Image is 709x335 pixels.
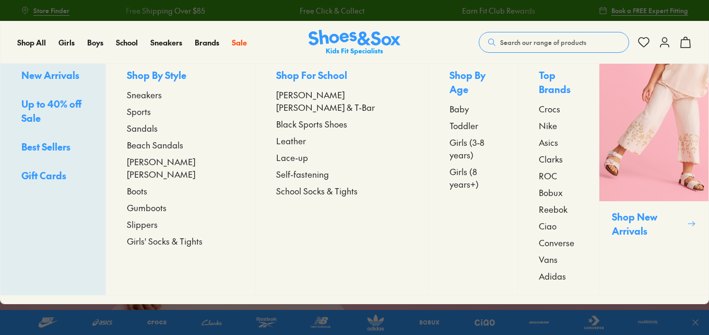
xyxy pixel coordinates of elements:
a: Nike [539,119,578,132]
span: Search our range of products [500,38,586,47]
a: Ciao [539,220,578,232]
span: Toddler [450,119,478,132]
a: Book a FREE Expert Fitting [599,1,688,20]
a: Self-fastening [276,168,407,180]
a: Asics [539,136,578,148]
span: Sneakers [127,88,162,101]
span: Adidas [539,270,566,282]
a: Black Sports Shoes [276,118,407,130]
a: Girls' Socks & Tights [127,235,234,247]
a: Bobux [539,186,578,199]
span: Clarks [539,153,563,165]
p: Shop By Style [127,68,234,84]
span: Girls' Socks & Tights [127,235,203,247]
a: Reebok [539,203,578,215]
span: Slippers [127,218,158,230]
button: Search our range of products [479,32,629,53]
span: Black Sports Shoes [276,118,347,130]
a: Clarks [539,153,578,165]
a: School [116,37,138,48]
a: New Arrivals [21,68,85,84]
span: Sports [127,105,151,118]
span: Lace-up [276,151,308,164]
a: Gumboots [127,201,234,214]
a: Baby [450,102,497,115]
a: Gift Cards [21,168,85,184]
a: [PERSON_NAME] [PERSON_NAME] & T-Bar [276,88,407,113]
span: Gift Cards [21,169,66,182]
a: Best Sellers [21,140,85,156]
a: Leather [276,134,407,147]
span: ROC [539,169,557,182]
span: Ciao [539,220,557,232]
p: Top Brands [539,68,578,98]
a: Sale [232,37,247,48]
a: Crocs [539,102,578,115]
a: Earn Fit Club Rewards [462,5,535,16]
a: Shop New Arrivals [599,55,708,295]
a: Girls (3-8 years) [450,136,497,161]
span: School Socks & Tights [276,184,358,197]
a: Lace-up [276,151,407,164]
a: [PERSON_NAME] [PERSON_NAME] [127,155,234,180]
span: Leather [276,134,306,147]
a: Boys [87,37,103,48]
span: Up to 40% off Sale [21,97,81,124]
a: Up to 40% off Sale [21,97,85,127]
a: Sneakers [127,88,234,101]
span: Asics [539,136,558,148]
span: New Arrivals [21,68,79,82]
a: Sports [127,105,234,118]
img: SNS_Logo_Responsive.svg [309,30,400,55]
span: Store Finder [33,6,69,15]
a: Toddler [450,119,497,132]
a: Girls (8 years+) [450,165,497,190]
a: Adidas [539,270,578,282]
a: Brands [195,37,219,48]
span: Beach Sandals [127,138,183,151]
p: Shop For School [276,68,407,84]
span: Best Sellers [21,140,70,153]
span: Sandals [127,122,158,134]
a: Girls [58,37,75,48]
p: Shop New Arrivals [612,210,683,238]
span: Crocs [539,102,560,115]
span: Gumboots [127,201,167,214]
a: ROC [539,169,578,182]
span: Converse [539,236,574,249]
span: Book a FREE Expert Fitting [611,6,688,15]
img: SNS_WEBASSETS_CollectionHero_Shop_Girls_1280x1600_1.png [599,55,708,201]
a: Sneakers [150,37,182,48]
span: Bobux [539,186,563,199]
a: Converse [539,236,578,249]
a: School Socks & Tights [276,184,407,197]
a: Shop All [17,37,46,48]
button: Open gorgias live chat [5,4,37,35]
a: Boots [127,184,234,197]
a: Free Shipping Over $85 [125,5,205,16]
a: Sandals [127,122,234,134]
a: Shoes & Sox [309,30,400,55]
span: Reebok [539,203,568,215]
span: Baby [450,102,469,115]
span: Boots [127,184,147,197]
a: Beach Sandals [127,138,234,151]
span: Nike [539,119,557,132]
a: Slippers [127,218,234,230]
p: Shop By Age [450,68,497,98]
a: Store Finder [21,1,69,20]
span: Self-fastening [276,168,329,180]
a: Free Click & Collect [300,5,364,16]
a: Vans [539,253,578,265]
